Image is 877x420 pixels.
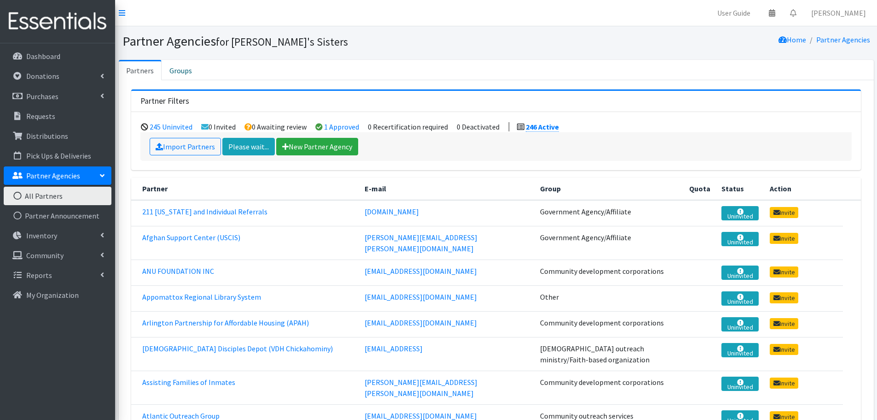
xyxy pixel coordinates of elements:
h1: Partner Agencies [122,33,493,49]
a: Please wait... [222,138,275,155]
a: Invite [770,318,798,329]
a: Invite [770,207,798,218]
a: Donations [4,67,111,85]
a: [EMAIL_ADDRESS][DOMAIN_NAME] [365,292,477,302]
td: Government Agency/Affiliate [534,200,684,226]
p: Dashboard [26,52,60,61]
li: 0 Invited [201,122,236,131]
td: [DEMOGRAPHIC_DATA] outreach ministry/Faith-based organization [534,337,684,371]
p: Inventory [26,231,57,240]
p: Partner Agencies [26,171,80,180]
a: ANU FOUNDATION INC [142,266,214,276]
th: Action [764,177,843,200]
a: 1 Approved [324,122,359,131]
a: [DEMOGRAPHIC_DATA] Disciples Depot (VDH Chickahominy) [142,344,333,353]
th: Quota [684,177,716,200]
a: My Organization [4,286,111,304]
a: Arlington Partnership for Affordable Housing (APAH) [142,318,309,327]
a: Partner Agencies [816,35,870,44]
a: User Guide [710,4,758,22]
a: 246 Active [526,122,559,132]
th: E-mail [359,177,534,200]
a: [PERSON_NAME][EMAIL_ADDRESS][PERSON_NAME][DOMAIN_NAME] [365,378,477,398]
a: Community [4,246,111,265]
td: Community development corporations [534,371,684,404]
a: [DOMAIN_NAME] [365,207,419,216]
a: Distributions [4,127,111,145]
a: [EMAIL_ADDRESS] [365,344,423,353]
th: Group [534,177,684,200]
a: Invite [770,266,798,278]
a: New Partner Agency [276,138,358,155]
small: for [PERSON_NAME]'s Sisters [216,35,348,48]
td: Other [534,285,684,311]
a: 245 Uninvited [150,122,192,131]
a: Partner Agencies [4,166,111,185]
p: Distributions [26,131,68,141]
a: All Partners [4,187,111,205]
a: Uninvited [721,206,759,220]
a: Uninvited [721,291,759,306]
p: Donations [26,71,59,81]
a: Import Partners [150,138,221,155]
img: HumanEssentials [4,6,111,37]
a: Partners [119,60,162,80]
a: Invite [770,292,798,303]
a: Afghan Support Center (USCIS) [142,233,240,242]
a: Uninvited [721,317,759,331]
a: Groups [162,60,200,80]
a: Invite [770,233,798,244]
a: [EMAIL_ADDRESS][DOMAIN_NAME] [365,318,477,327]
p: Requests [26,112,55,121]
a: [PERSON_NAME][EMAIL_ADDRESS][PERSON_NAME][DOMAIN_NAME] [365,233,477,253]
p: Reports [26,271,52,280]
a: Assisting Families of Inmates [142,378,235,387]
li: 0 Awaiting review [244,122,307,131]
p: Purchases [26,92,58,101]
a: Uninvited [721,343,759,357]
a: Invite [770,344,798,355]
a: Uninvited [721,377,759,391]
li: 0 Deactivated [457,122,499,131]
a: Inventory [4,226,111,245]
a: Home [778,35,806,44]
a: Dashboard [4,47,111,65]
th: Partner [131,177,359,200]
li: 0 Recertification required [368,122,448,131]
a: 211 [US_STATE] and Individual Referrals [142,207,267,216]
a: Appomattox Regional Library System [142,292,261,302]
a: Purchases [4,87,111,106]
a: Requests [4,107,111,125]
p: Community [26,251,64,260]
a: Uninvited [721,266,759,280]
th: Status [716,177,764,200]
p: Pick Ups & Deliveries [26,151,91,160]
a: Uninvited [721,232,759,246]
a: [EMAIL_ADDRESS][DOMAIN_NAME] [365,266,477,276]
a: Invite [770,378,798,389]
td: Community development corporations [534,311,684,337]
td: Government Agency/Affiliate [534,226,684,260]
a: [PERSON_NAME] [804,4,873,22]
a: Pick Ups & Deliveries [4,147,111,165]
td: Community development corporations [534,260,684,285]
a: Reports [4,266,111,284]
h3: Partner Filters [140,96,189,106]
p: My Organization [26,290,79,300]
a: Partner Announcement [4,207,111,225]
